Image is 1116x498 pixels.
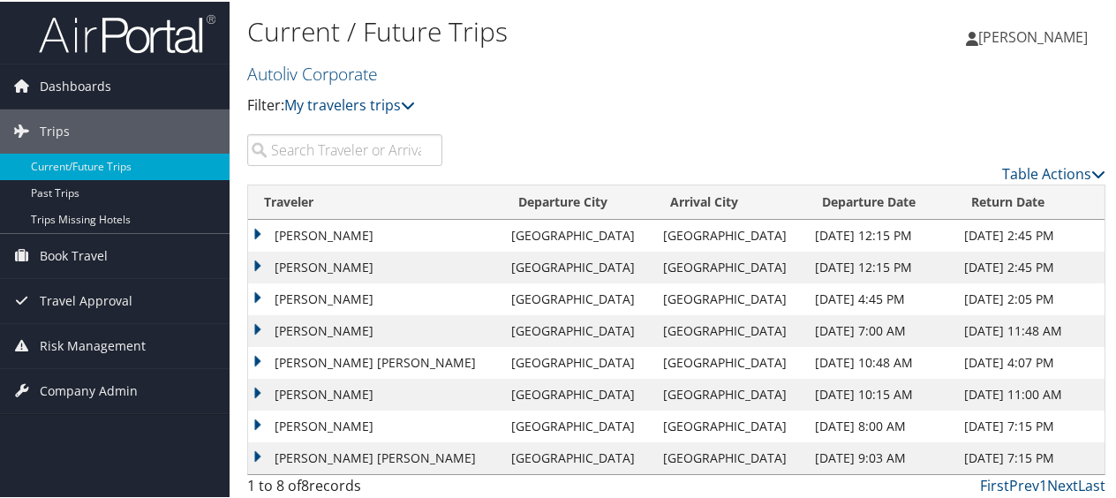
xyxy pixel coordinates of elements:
td: [DATE] 11:00 AM [955,377,1105,409]
td: [DATE] 7:00 AM [806,313,955,345]
td: [DATE] 12:15 PM [806,218,955,250]
td: [DATE] 4:45 PM [806,282,955,313]
td: [PERSON_NAME] [248,377,502,409]
span: Trips [40,108,70,152]
span: Company Admin [40,367,138,411]
h1: Current / Future Trips [247,11,819,49]
td: [DATE] 7:15 PM [955,409,1105,441]
td: [GEOGRAPHIC_DATA] [654,345,806,377]
th: Arrival City: activate to sort column ascending [654,184,806,218]
td: [GEOGRAPHIC_DATA] [654,218,806,250]
td: [DATE] 12:15 PM [806,250,955,282]
a: Prev [1009,474,1039,494]
td: [PERSON_NAME] [248,250,502,282]
td: [DATE] 8:00 AM [806,409,955,441]
td: [PERSON_NAME] [248,409,502,441]
a: Next [1047,474,1078,494]
span: Travel Approval [40,277,132,321]
td: [GEOGRAPHIC_DATA] [654,282,806,313]
td: [PERSON_NAME] [PERSON_NAME] [248,345,502,377]
td: [PERSON_NAME] [PERSON_NAME] [248,441,502,472]
td: [DATE] 10:15 AM [806,377,955,409]
td: [GEOGRAPHIC_DATA] [502,313,654,345]
th: Traveler: activate to sort column ascending [248,184,502,218]
td: [DATE] 2:45 PM [955,250,1105,282]
th: Return Date: activate to sort column ascending [955,184,1105,218]
img: airportal-logo.png [39,11,215,53]
a: Table Actions [1002,162,1105,182]
a: 1 [1039,474,1047,494]
span: Risk Management [40,322,146,366]
a: Autoliv Corporate [247,60,382,84]
td: [DATE] 7:15 PM [955,441,1105,472]
p: Filter: [247,93,819,116]
span: 8 [301,474,309,494]
a: [PERSON_NAME] [966,9,1105,62]
a: Last [1078,474,1105,494]
td: [GEOGRAPHIC_DATA] [654,409,806,441]
td: [GEOGRAPHIC_DATA] [654,441,806,472]
td: [GEOGRAPHIC_DATA] [502,345,654,377]
td: [DATE] 11:48 AM [955,313,1105,345]
td: [GEOGRAPHIC_DATA] [654,377,806,409]
td: [PERSON_NAME] [248,282,502,313]
th: Departure Date: activate to sort column descending [806,184,955,218]
td: [DATE] 4:07 PM [955,345,1105,377]
td: [GEOGRAPHIC_DATA] [502,441,654,472]
td: [PERSON_NAME] [248,313,502,345]
td: [GEOGRAPHIC_DATA] [502,282,654,313]
span: Book Travel [40,232,108,276]
a: First [980,474,1009,494]
a: My travelers trips [284,94,415,113]
td: [DATE] 2:05 PM [955,282,1105,313]
th: Departure City: activate to sort column ascending [502,184,654,218]
td: [PERSON_NAME] [248,218,502,250]
td: [GEOGRAPHIC_DATA] [502,250,654,282]
td: [DATE] 2:45 PM [955,218,1105,250]
td: [GEOGRAPHIC_DATA] [654,313,806,345]
td: [GEOGRAPHIC_DATA] [654,250,806,282]
input: Search Traveler or Arrival City [247,132,442,164]
td: [GEOGRAPHIC_DATA] [502,409,654,441]
span: [PERSON_NAME] [978,26,1088,45]
td: [DATE] 9:03 AM [806,441,955,472]
td: [GEOGRAPHIC_DATA] [502,218,654,250]
td: [DATE] 10:48 AM [806,345,955,377]
span: Dashboards [40,63,111,107]
td: [GEOGRAPHIC_DATA] [502,377,654,409]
